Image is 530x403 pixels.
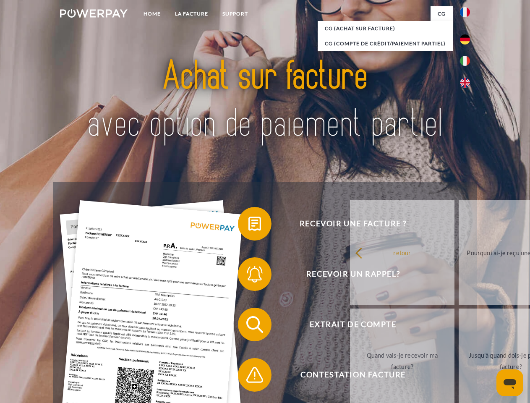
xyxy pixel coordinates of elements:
[460,56,470,66] img: it
[215,6,255,21] a: Support
[460,34,470,44] img: de
[238,257,456,291] button: Recevoir un rappel?
[244,314,265,335] img: qb_search.svg
[460,7,470,17] img: fr
[60,9,128,18] img: logo-powerpay-white.svg
[238,207,456,241] button: Recevoir une facture ?
[355,247,449,258] div: retour
[355,350,449,372] div: Quand vais-je recevoir ma facture?
[496,369,523,396] iframe: Bouton de lancement de la fenêtre de messagerie
[168,6,215,21] a: LA FACTURE
[244,264,265,285] img: qb_bell.svg
[136,6,168,21] a: Home
[80,40,450,161] img: title-powerpay_fr.svg
[238,358,456,392] button: Contestation Facture
[238,308,456,341] button: Extrait de compte
[318,36,453,51] a: CG (Compte de crédit/paiement partiel)
[460,78,470,88] img: en
[244,364,265,385] img: qb_warning.svg
[431,6,453,21] a: CG
[244,213,265,234] img: qb_bill.svg
[318,21,453,36] a: CG (achat sur facture)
